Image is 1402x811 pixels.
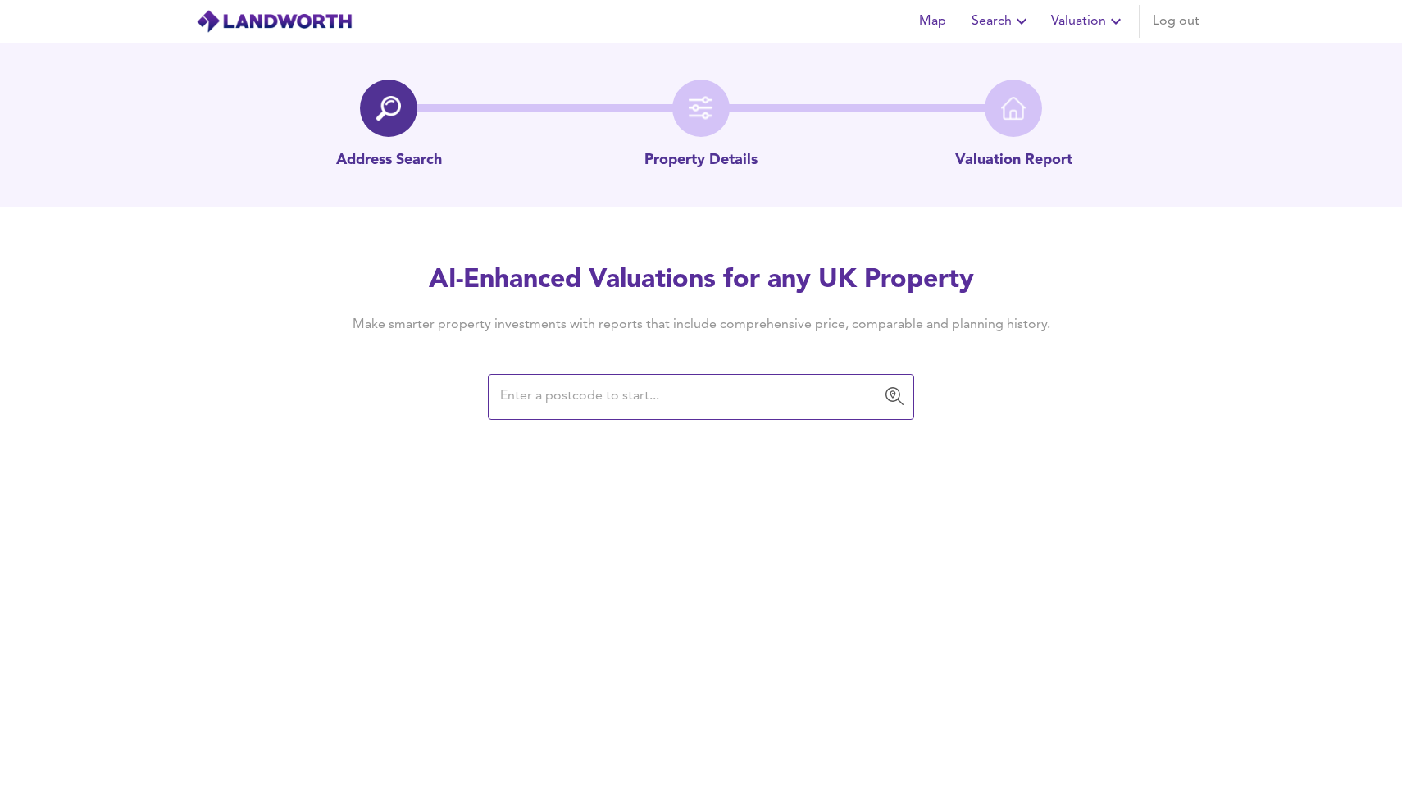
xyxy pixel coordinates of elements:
img: filter-icon [689,96,713,121]
input: Enter a postcode to start... [495,381,882,412]
h4: Make smarter property investments with reports that include comprehensive price, comparable and p... [327,316,1075,334]
button: Log out [1146,5,1206,38]
img: home-icon [1001,96,1026,121]
button: Map [906,5,958,38]
span: Map [913,10,952,33]
img: logo [196,9,353,34]
span: Valuation [1051,10,1126,33]
p: Address Search [336,150,442,171]
button: Search [965,5,1038,38]
h2: AI-Enhanced Valuations for any UK Property [327,262,1075,298]
button: Valuation [1045,5,1132,38]
span: Search [972,10,1031,33]
p: Valuation Report [955,150,1072,171]
img: search-icon [376,96,401,121]
p: Property Details [644,150,758,171]
span: Log out [1153,10,1199,33]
